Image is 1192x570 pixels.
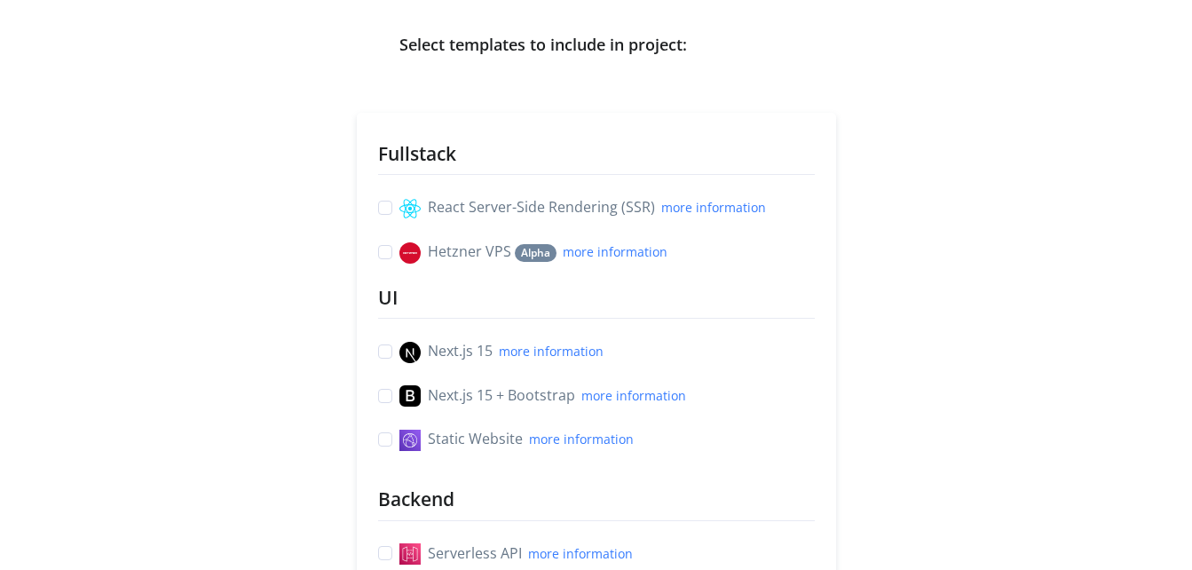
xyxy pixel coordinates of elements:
a: more information [581,387,686,404]
h2: Backend [378,487,815,512]
h2: Fullstack [378,141,815,167]
label: Static Website [399,428,634,451]
label: Hetzner VPS [399,241,667,264]
img: svg%3e [399,543,421,565]
img: hetzner.svg [399,242,421,264]
img: svg%3e [399,198,421,219]
label: React Server-Side Rendering (SSR) [399,196,766,219]
a: more information [661,199,766,216]
img: svg%3e [399,430,421,451]
h2: UI [378,285,815,311]
span: Alpha [515,244,557,263]
img: svg%3e [399,385,421,407]
label: Serverless API [399,542,633,566]
a: more information [529,431,634,447]
label: Next.js 15 [399,340,604,363]
img: svg%3e [399,342,421,363]
label: Next.js 15 + Bootstrap [399,384,686,408]
a: more information [499,343,604,360]
a: more information [563,243,667,260]
h4: Select templates to include in project: [399,34,793,56]
a: more information [528,545,633,562]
